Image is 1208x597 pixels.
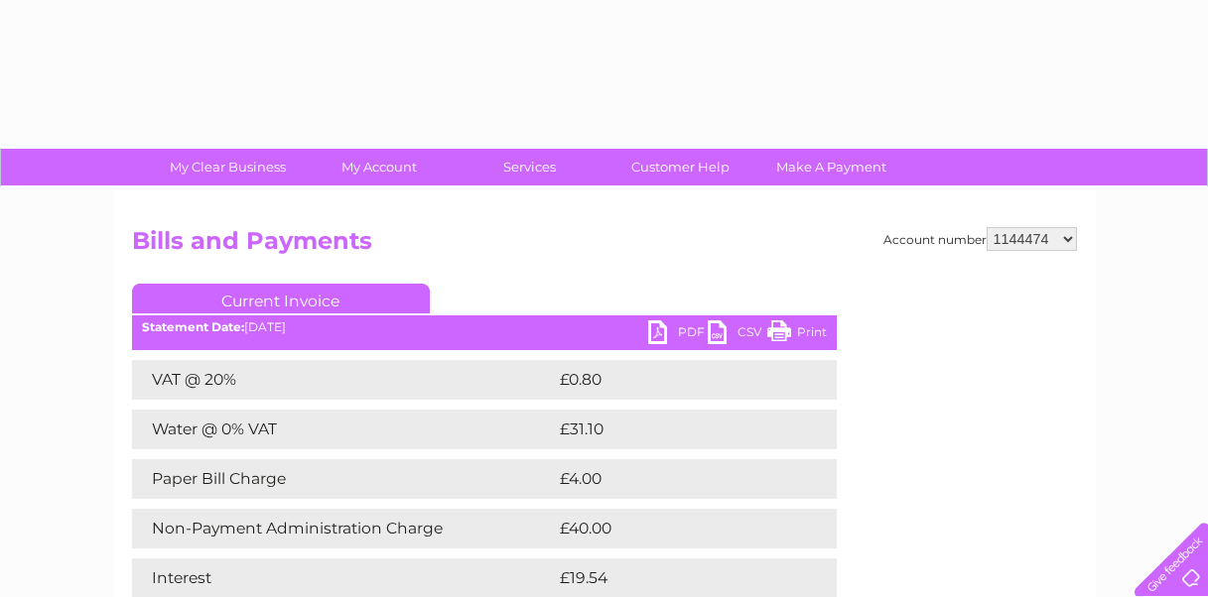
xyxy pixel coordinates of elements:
b: Statement Date: [142,319,244,334]
div: [DATE] [132,320,837,334]
a: Current Invoice [132,284,430,313]
a: My Account [297,149,461,185]
a: PDF [648,320,708,349]
a: Services [448,149,611,185]
td: £40.00 [555,509,798,548]
td: Non-Payment Administration Charge [132,509,555,548]
a: My Clear Business [146,149,310,185]
td: VAT @ 20% [132,360,555,400]
h2: Bills and Payments [132,227,1077,265]
td: £4.00 [555,459,791,499]
a: Print [767,320,827,349]
td: £0.80 [555,360,791,400]
td: Paper Bill Charge [132,459,555,499]
a: CSV [708,320,767,349]
td: £31.10 [555,410,793,449]
td: Water @ 0% VAT [132,410,555,449]
a: Customer Help [599,149,762,185]
a: Make A Payment [749,149,913,185]
div: Account number [883,227,1077,251]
